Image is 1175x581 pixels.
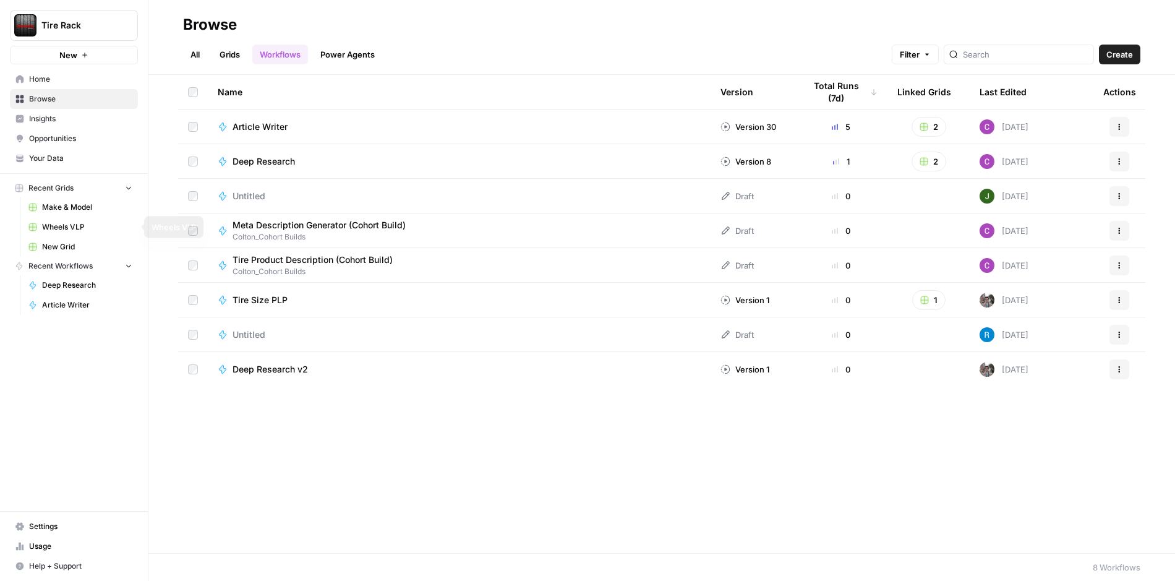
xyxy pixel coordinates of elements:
[218,155,701,168] a: Deep Research
[233,294,288,306] span: Tire Size PLP
[892,45,939,64] button: Filter
[10,109,138,129] a: Insights
[980,293,1028,308] div: [DATE]
[1099,45,1140,64] button: Create
[218,219,701,243] a: Meta Description Generator (Cohort Build)Colton_Cohort Builds
[233,329,265,341] span: Untitled
[10,517,138,536] a: Settings
[183,15,237,35] div: Browse
[14,14,36,37] img: Tire Rack Logo
[212,45,247,64] a: Grids
[10,257,138,275] button: Recent Workflows
[720,225,754,237] div: Draft
[29,521,132,532] span: Settings
[980,223,1028,238] div: [DATE]
[252,45,308,64] a: Workflows
[10,179,138,197] button: Recent Grids
[720,363,769,376] div: Version 1
[218,121,701,133] a: Article Writer
[29,113,132,124] span: Insights
[233,155,295,168] span: Deep Research
[805,75,878,109] div: Total Runs (7d)
[963,48,1088,61] input: Search
[42,280,132,291] span: Deep Research
[42,299,132,311] span: Article Writer
[10,148,138,168] a: Your Data
[313,45,382,64] a: Power Agents
[59,49,77,61] span: New
[28,183,74,194] span: Recent Grids
[233,121,288,133] span: Article Writer
[980,154,994,169] img: luj36oym5k2n1kjpnpxn8ikwxuhv
[10,69,138,89] a: Home
[980,75,1027,109] div: Last Edited
[218,75,701,109] div: Name
[29,561,132,572] span: Help + Support
[218,294,701,306] a: Tire Size PLP
[720,259,754,272] div: Draft
[29,153,132,164] span: Your Data
[23,197,138,217] a: Make & Model
[805,190,878,202] div: 0
[218,363,701,376] a: Deep Research v2
[980,223,994,238] img: luj36oym5k2n1kjpnpxn8ikwxuhv
[805,121,878,133] div: 5
[10,46,138,64] button: New
[912,290,946,310] button: 1
[42,222,132,233] span: Wheels VLP
[42,202,132,213] span: Make & Model
[233,190,265,202] span: Untitled
[805,329,878,341] div: 0
[29,74,132,85] span: Home
[218,190,701,202] a: Untitled
[720,155,771,168] div: Version 8
[980,154,1028,169] div: [DATE]
[805,155,878,168] div: 1
[233,266,403,277] span: Colton_Cohort Builds
[41,19,116,32] span: Tire Rack
[980,327,994,342] img: d22iu3035mprmqybzn9flh0kxmu4
[980,293,994,308] img: a2mlt6f1nb2jhzcjxsuraj5rj4vi
[29,93,132,105] span: Browse
[805,259,878,272] div: 0
[42,241,132,252] span: New Grid
[900,48,920,61] span: Filter
[233,219,406,231] span: Meta Description Generator (Cohort Build)
[720,294,769,306] div: Version 1
[29,541,132,552] span: Usage
[720,190,754,202] div: Draft
[805,225,878,237] div: 0
[980,119,994,134] img: luj36oym5k2n1kjpnpxn8ikwxuhv
[218,329,701,341] a: Untitled
[10,536,138,556] a: Usage
[233,231,416,243] span: Colton_Cohort Builds
[897,75,951,109] div: Linked Grids
[10,556,138,576] button: Help + Support
[980,258,1028,273] div: [DATE]
[23,217,138,237] a: Wheels VLP
[980,189,1028,204] div: [DATE]
[980,362,994,377] img: a2mlt6f1nb2jhzcjxsuraj5rj4vi
[980,258,994,273] img: luj36oym5k2n1kjpnpxn8ikwxuhv
[805,294,878,306] div: 0
[1093,561,1140,574] div: 8 Workflows
[980,362,1028,377] div: [DATE]
[980,327,1028,342] div: [DATE]
[23,237,138,257] a: New Grid
[1106,48,1133,61] span: Create
[28,260,93,272] span: Recent Workflows
[1103,75,1136,109] div: Actions
[912,117,946,137] button: 2
[912,152,946,171] button: 2
[10,89,138,109] a: Browse
[29,133,132,144] span: Opportunities
[10,10,138,41] button: Workspace: Tire Rack
[218,254,701,277] a: Tire Product Description (Cohort Build)Colton_Cohort Builds
[980,189,994,204] img: 5v0yozua856dyxnw4lpcp45mgmzh
[720,329,754,341] div: Draft
[720,75,753,109] div: Version
[980,119,1028,134] div: [DATE]
[233,363,308,376] span: Deep Research v2
[805,363,878,376] div: 0
[23,295,138,315] a: Article Writer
